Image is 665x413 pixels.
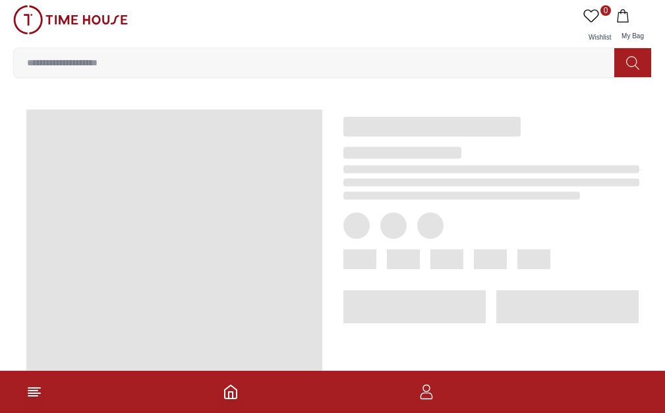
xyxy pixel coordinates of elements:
[581,5,614,48] a: 0Wishlist
[13,5,128,34] img: ...
[583,34,616,41] span: Wishlist
[616,32,649,40] span: My Bag
[223,384,239,400] a: Home
[600,5,611,16] span: 0
[614,5,652,48] button: My Bag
